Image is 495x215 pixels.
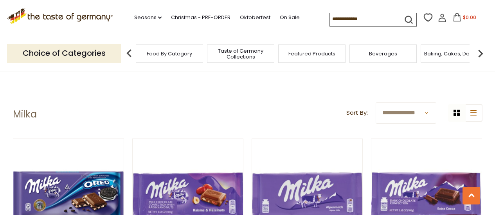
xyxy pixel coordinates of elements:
label: Sort By: [346,108,368,118]
a: Seasons [134,13,162,22]
a: On Sale [280,13,300,22]
a: Beverages [369,51,397,57]
img: previous arrow [121,46,137,61]
a: Food By Category [147,51,192,57]
span: $0.00 [463,14,476,21]
img: next arrow [473,46,488,61]
button: $0.00 [448,13,481,25]
p: Choice of Categories [7,44,121,63]
a: Baking, Cakes, Desserts [424,51,485,57]
a: Taste of Germany Collections [209,48,272,60]
a: Christmas - PRE-ORDER [171,13,230,22]
a: Oktoberfest [240,13,270,22]
a: Featured Products [288,51,335,57]
h1: Milka [13,108,37,120]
